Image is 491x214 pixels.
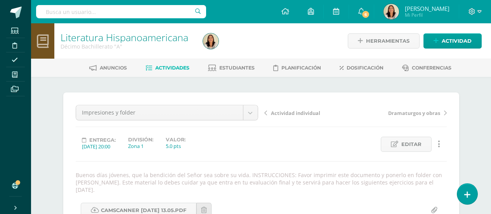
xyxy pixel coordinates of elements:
a: Anuncios [89,62,127,74]
a: Actividad individual [264,109,356,117]
div: Décimo Bachillerato 'A' [61,43,194,50]
span: Impresiones y folder [82,105,237,120]
a: Dosificación [340,62,383,74]
span: Conferencias [412,65,451,71]
a: Literatura Hispanoamericana [61,31,188,44]
span: Actividades [155,65,189,71]
a: Dramaturgos y obras [356,109,447,117]
a: Herramientas [348,33,420,49]
span: Dramaturgos y obras [388,110,440,117]
span: Editar [401,137,422,151]
a: Actividad [423,33,482,49]
label: Valor: [166,137,186,143]
span: Entrega: [89,137,116,143]
div: Buenos días jóvenes, que la bendición del Señor sea sobre su vida. INSTRUCCIONES: Favor imprimir ... [73,171,450,193]
a: Impresiones y folder [76,105,258,120]
span: 6 [361,10,370,19]
span: Herramientas [366,34,409,48]
div: Zona 1 [128,143,153,150]
a: Conferencias [402,62,451,74]
span: Actividad [442,34,472,48]
label: División: [128,137,153,143]
span: Planificación [281,65,321,71]
img: 28c7fd677c0ff8ace5ab9a34417427e6.png [203,33,219,49]
span: [PERSON_NAME] [405,5,449,12]
input: Busca un usuario... [36,5,206,18]
h1: Literatura Hispanoamericana [61,32,194,43]
a: Planificación [273,62,321,74]
div: 5.0 pts [166,143,186,150]
span: Anuncios [100,65,127,71]
span: Actividad individual [271,110,320,117]
div: [DATE] 20:00 [82,143,116,150]
span: Mi Perfil [405,12,449,18]
a: Actividades [146,62,189,74]
a: Estudiantes [208,62,255,74]
img: 28c7fd677c0ff8ace5ab9a34417427e6.png [383,4,399,19]
span: Estudiantes [219,65,255,71]
span: Dosificación [347,65,383,71]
